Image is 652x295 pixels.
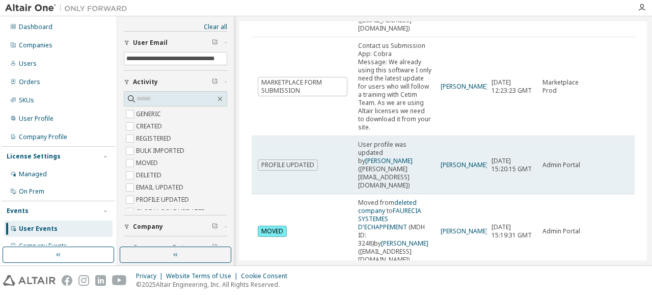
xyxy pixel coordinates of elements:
[136,157,160,169] label: MOVED
[136,272,166,280] div: Privacy
[136,120,164,132] label: CREATED
[124,23,227,31] a: Clear all
[133,78,158,86] span: Activity
[212,39,218,47] span: Clear filter
[19,242,67,250] div: Company Events
[441,82,488,91] a: [PERSON_NAME]
[358,41,431,131] span: Contact us Submission App: Cobra Message: We already using this software I only need the latest u...
[258,77,347,96] span: MARKETPLACE FORM SUBMISSION
[136,145,186,157] label: BULK IMPORTED
[358,199,431,264] div: Moved from to (MDH ID: 3248) by
[542,227,580,235] span: Admin Portal
[358,198,417,215] a: deleted company
[124,32,227,54] button: User Email
[136,181,185,194] label: EMAIL UPDATED
[19,225,58,233] div: User Events
[133,39,168,47] span: User Email
[19,96,34,104] div: SKUs
[365,156,413,165] a: [PERSON_NAME]
[136,132,173,145] label: REGISTERED
[5,3,132,13] img: Altair One
[212,78,218,86] span: Clear filter
[542,161,580,169] span: Admin Portal
[358,16,412,33] span: ([EMAIL_ADDRESS][DOMAIN_NAME])
[112,275,127,286] img: youtube.svg
[19,23,52,31] div: Dashboard
[441,227,488,235] a: [PERSON_NAME]
[358,206,421,231] a: FAURECIA SYSTEMES D'ECHAPPEMENT
[19,115,53,123] div: User Profile
[133,223,163,231] span: Company
[124,71,227,93] button: Activity
[258,226,287,237] span: MOVED
[124,216,227,238] button: Company
[19,187,44,196] div: On Prem
[19,41,52,49] div: Companies
[358,165,410,190] span: ([PERSON_NAME][EMAIL_ADDRESS][DOMAIN_NAME])
[136,108,163,120] label: GENERIC
[133,244,188,252] span: Occurrence Date
[7,207,29,215] div: Events
[441,160,488,169] a: [PERSON_NAME]
[492,157,533,173] span: [DATE] 15:20:15 GMT
[19,170,47,178] div: Managed
[19,133,67,141] div: Company Profile
[136,169,164,181] label: DELETED
[381,239,428,248] a: [PERSON_NAME]
[136,280,293,289] p: © 2025 Altair Engineering, Inc. All Rights Reserved.
[358,141,431,190] div: User profile was updated by
[19,60,37,68] div: Users
[492,78,533,95] span: [DATE] 12:23:23 GMT
[492,223,533,239] span: [DATE] 15:19:31 GMT
[95,275,106,286] img: linkedin.svg
[62,275,72,286] img: facebook.svg
[19,78,40,86] div: Orders
[136,206,208,218] label: GLOBAL ROLE UPDATED
[212,244,218,252] span: Clear filter
[212,223,218,231] span: Clear filter
[358,247,412,264] span: ([EMAIL_ADDRESS][DOMAIN_NAME])
[258,159,318,171] span: PROFILE UPDATED
[166,272,241,280] div: Website Terms of Use
[78,275,89,286] img: instagram.svg
[542,78,584,95] span: Marketplace Prod
[136,194,191,206] label: PROFILE UPDATED
[241,272,293,280] div: Cookie Consent
[3,275,56,286] img: altair_logo.svg
[7,152,61,160] div: License Settings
